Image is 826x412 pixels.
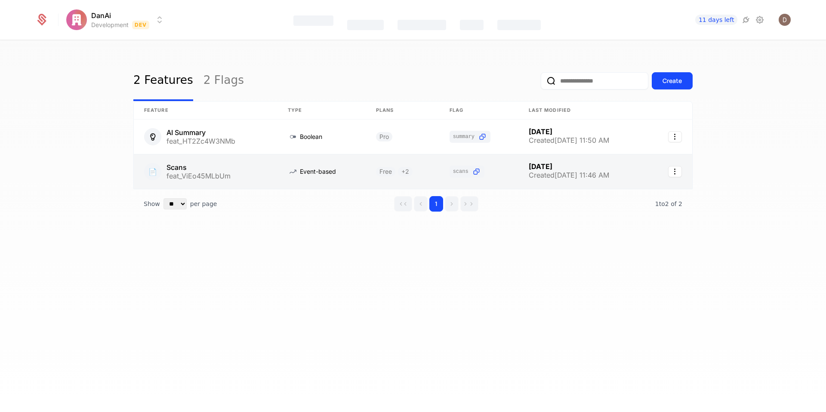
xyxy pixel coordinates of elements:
a: Integrations [741,15,751,25]
button: Go to next page [445,196,459,212]
button: Open user button [779,14,791,26]
button: Select environment [69,10,165,29]
button: Go to last page [460,196,478,212]
th: Last Modified [518,101,648,120]
div: Development [91,21,129,29]
th: Feature [134,101,277,120]
select: Select page size [163,198,187,209]
div: Create [663,77,682,85]
div: Companies [398,20,446,30]
img: DanAi [66,9,87,30]
button: Select action [668,166,682,177]
div: Components [497,20,541,30]
th: Flag [439,101,518,120]
div: Page navigation [394,196,478,212]
img: Daniel Zaguri [779,14,791,26]
button: Go to previous page [414,196,428,212]
span: DanAi [91,10,111,21]
span: Show [144,200,160,208]
div: Table pagination [133,189,693,218]
button: Go to page 1 [429,196,443,212]
th: Plans [366,101,439,120]
a: 11 days left [695,15,737,25]
div: Events [460,20,483,30]
div: Features [293,15,333,26]
a: 2 Features [133,61,193,101]
span: per page [190,200,217,208]
span: Dev [132,21,150,29]
th: Type [277,101,366,120]
button: Create [652,72,693,89]
span: 2 [655,200,682,207]
button: Select action [668,131,682,142]
div: Catalog [347,20,384,30]
button: Go to first page [394,196,412,212]
a: 2 Flags [203,61,244,101]
span: 1 to 2 of [655,200,678,207]
a: Settings [755,15,765,25]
